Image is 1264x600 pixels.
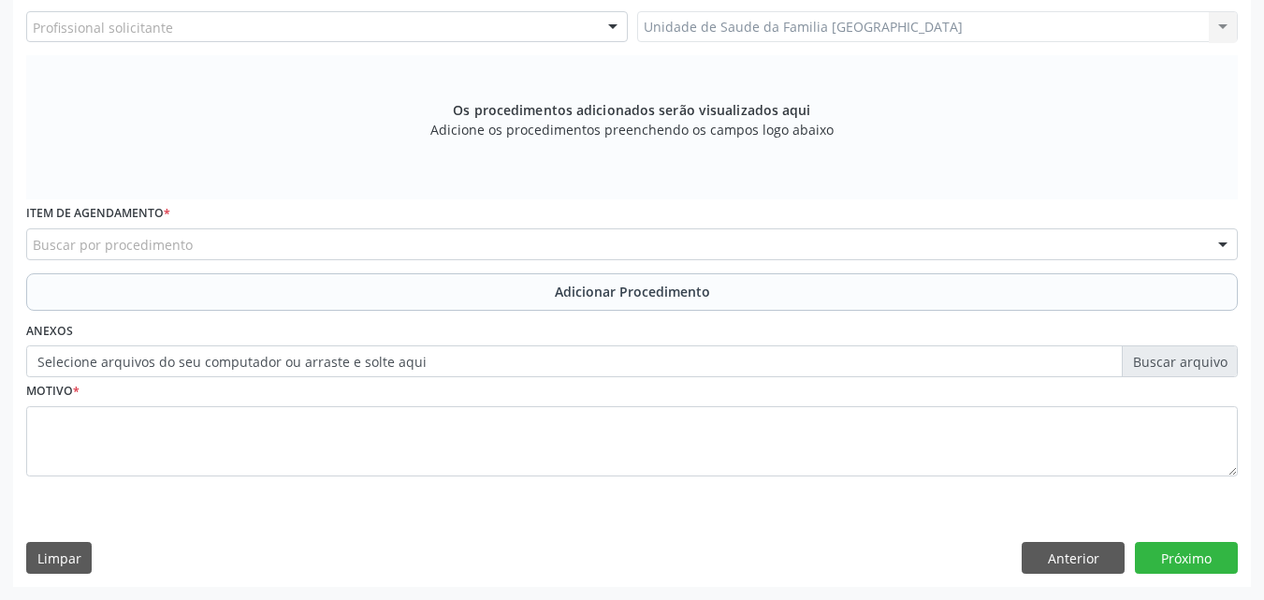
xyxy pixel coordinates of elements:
[26,542,92,574] button: Limpar
[26,199,170,228] label: Item de agendamento
[453,100,810,120] span: Os procedimentos adicionados serão visualizados aqui
[33,235,193,255] span: Buscar por procedimento
[33,18,173,37] span: Profissional solicitante
[1135,542,1238,574] button: Próximo
[555,282,710,301] span: Adicionar Procedimento
[430,120,834,139] span: Adicione os procedimentos preenchendo os campos logo abaixo
[26,317,73,346] label: Anexos
[26,377,80,406] label: Motivo
[26,273,1238,311] button: Adicionar Procedimento
[1022,542,1125,574] button: Anterior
